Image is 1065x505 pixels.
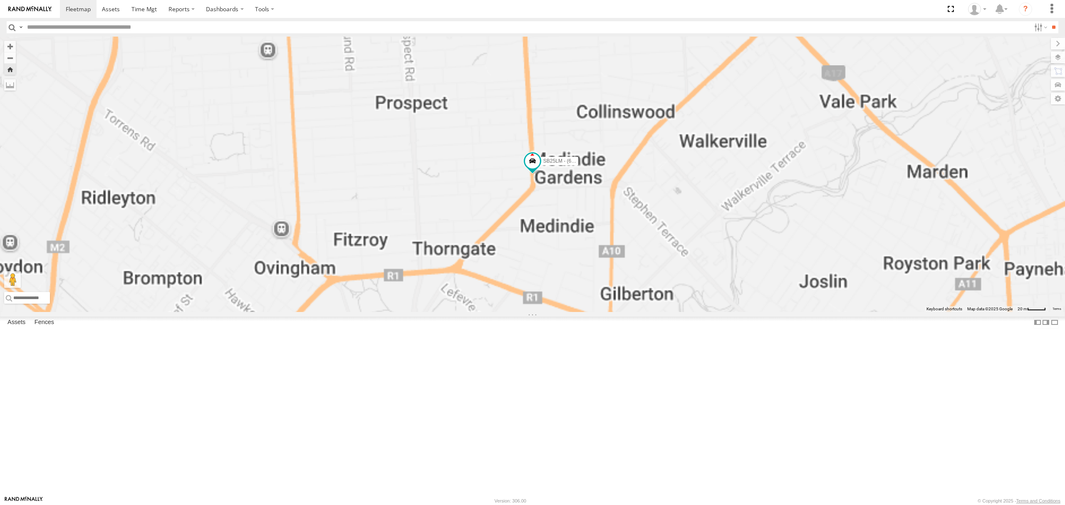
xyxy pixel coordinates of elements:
button: Zoom in [4,41,16,52]
button: Map Scale: 20 m per 41 pixels [1015,306,1048,312]
button: Keyboard shortcuts [926,306,962,312]
div: Peter Lu [965,3,989,15]
span: SB25LM - (6P HINO) R6 [543,158,598,164]
label: Search Query [17,21,24,33]
img: rand-logo.svg [8,6,52,12]
label: Dock Summary Table to the Right [1042,317,1050,329]
span: Map data ©2025 Google [967,307,1013,311]
label: Dock Summary Table to the Left [1033,317,1042,329]
label: Assets [3,317,30,328]
a: Visit our Website [5,497,43,505]
div: Version: 306.00 [495,498,526,503]
label: Search Filter Options [1031,21,1049,33]
span: 20 m [1018,307,1027,311]
label: Map Settings [1051,93,1065,104]
label: Hide Summary Table [1050,317,1059,329]
i: ? [1019,2,1032,16]
button: Zoom out [4,52,16,64]
a: Terms and Conditions [1016,498,1060,503]
a: Terms (opens in new tab) [1053,307,1061,311]
label: Fences [30,317,58,328]
label: Measure [4,79,16,91]
div: © Copyright 2025 - [978,498,1060,503]
button: Drag Pegman onto the map to open Street View [4,271,21,288]
button: Zoom Home [4,64,16,75]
